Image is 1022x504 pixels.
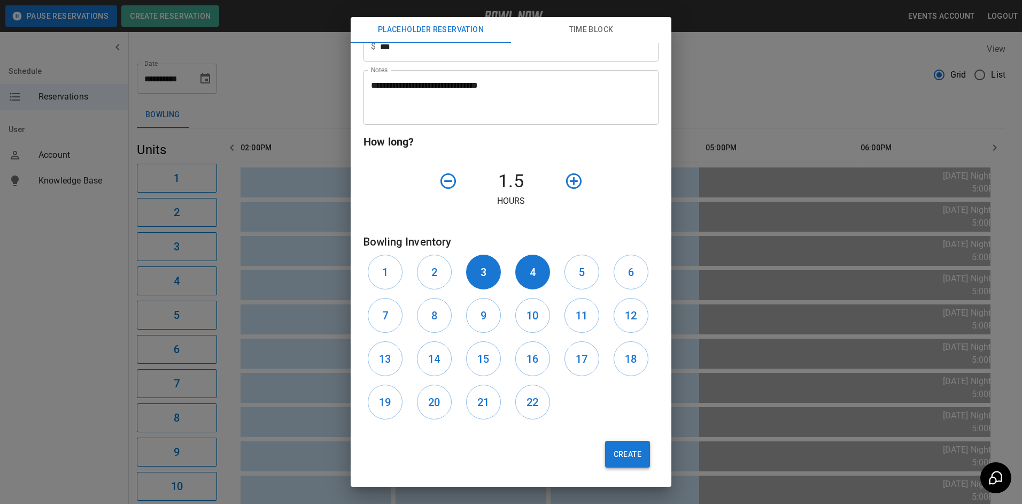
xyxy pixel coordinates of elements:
h6: 13 [379,350,391,368]
button: 21 [466,385,501,419]
button: 15 [466,341,501,376]
button: Time Block [511,17,671,43]
h6: 20 [428,394,440,411]
button: 19 [368,385,402,419]
h4: 1.5 [462,170,560,193]
button: 9 [466,298,501,333]
h6: 17 [576,350,587,368]
p: Hours [363,195,659,208]
h6: 2 [431,264,437,281]
h6: 5 [579,264,585,281]
h6: 21 [477,394,489,411]
button: 11 [564,298,599,333]
button: 14 [417,341,452,376]
h6: 9 [481,307,486,324]
button: 7 [368,298,402,333]
button: 16 [515,341,550,376]
button: 4 [515,255,550,289]
button: 18 [614,341,648,376]
button: 13 [368,341,402,376]
h6: 6 [628,264,634,281]
h6: 11 [576,307,587,324]
button: 20 [417,385,452,419]
h6: 4 [530,264,536,281]
h6: 7 [382,307,388,324]
button: Placeholder Reservation [351,17,511,43]
button: 17 [564,341,599,376]
h6: 3 [481,264,486,281]
h6: 19 [379,394,391,411]
button: 12 [614,298,648,333]
h6: 10 [527,307,538,324]
h6: 22 [527,394,538,411]
h6: Bowling Inventory [363,233,659,250]
p: $ [371,40,376,53]
h6: 14 [428,350,440,368]
button: 6 [614,255,648,289]
button: 5 [564,255,599,289]
button: 22 [515,385,550,419]
button: 10 [515,298,550,333]
h6: 15 [477,350,489,368]
button: 2 [417,255,452,289]
h6: 16 [527,350,538,368]
h6: 18 [625,350,637,368]
button: Create [605,441,650,468]
h6: 1 [382,264,388,281]
button: 1 [368,255,402,289]
h6: How long? [363,133,659,150]
button: 3 [466,255,501,289]
h6: 8 [431,307,437,324]
button: 8 [417,298,452,333]
h6: 12 [625,307,637,324]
